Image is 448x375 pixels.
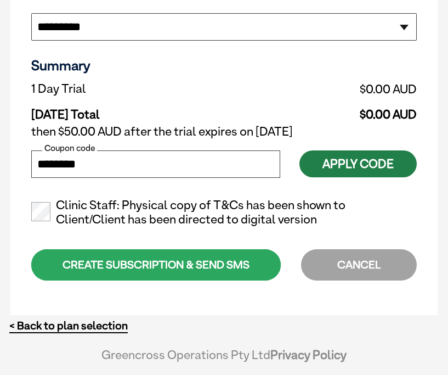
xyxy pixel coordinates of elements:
td: $0.00 AUD [241,79,417,99]
label: Clinic Staff: Physical copy of T&Cs has been shown to Client/Client has been directed to digital ... [31,198,417,227]
td: then $50.00 AUD after the trial expires on [DATE] [31,122,417,142]
div: Greencross Operations Pty Ltd [65,348,383,373]
div: CANCEL [301,249,417,281]
input: Clinic Staff: Physical copy of T&Cs has been shown to Client/Client has been directed to digital ... [31,202,50,221]
a: Privacy Policy [270,348,347,362]
td: [DATE] Total [31,99,241,122]
label: Coupon code [42,143,97,153]
td: $0.00 AUD [241,99,417,122]
div: CREATE SUBSCRIPTION & SEND SMS [31,249,281,281]
h3: Summary [31,57,417,74]
button: Apply Code [299,150,417,177]
a: < Back to plan selection [9,319,128,333]
td: 1 Day Trial [31,79,241,99]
